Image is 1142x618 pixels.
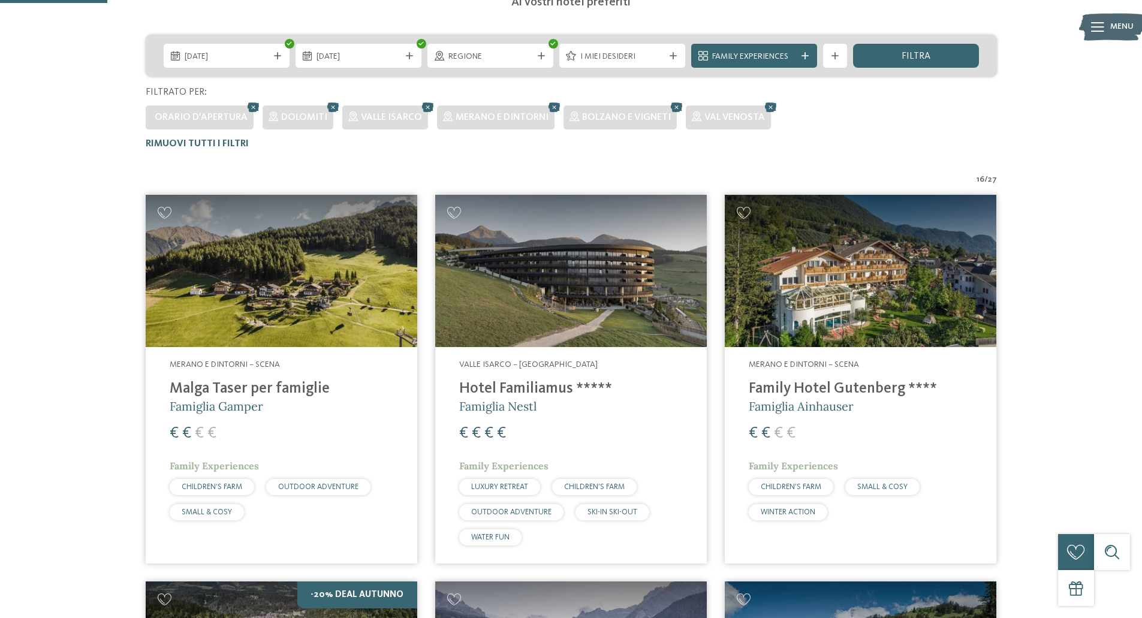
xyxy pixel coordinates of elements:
span: Regione [448,51,532,63]
span: LUXURY RETREAT [471,483,528,491]
a: Cercate un hotel per famiglie? Qui troverete solo i migliori! Valle Isarco – [GEOGRAPHIC_DATA] Ho... [435,195,707,563]
span: OUTDOOR ADVENTURE [278,483,358,491]
a: Cercate un hotel per famiglie? Qui troverete solo i migliori! Merano e dintorni – Scena Malga Tas... [146,195,417,563]
span: Family Experiences [712,51,796,63]
span: I miei desideri [580,51,664,63]
span: € [787,426,796,441]
span: SMALL & COSY [182,508,232,516]
span: € [749,426,758,441]
span: € [207,426,216,441]
span: OUTDOOR ADVENTURE [471,508,552,516]
span: € [472,426,481,441]
span: / [984,174,988,186]
span: Dolomiti [281,113,327,122]
h4: Malga Taser per famiglie [170,380,393,398]
span: Orario d'apertura [155,113,248,122]
span: WATER FUN [471,533,510,541]
span: SMALL & COSY [857,483,908,491]
span: WINTER ACTION [761,508,815,516]
span: Family Experiences [170,460,259,472]
a: Cercate un hotel per famiglie? Qui troverete solo i migliori! Merano e dintorni – Scena Family Ho... [725,195,996,563]
span: SKI-IN SKI-OUT [587,508,637,516]
span: CHILDREN’S FARM [182,483,242,491]
span: [DATE] [185,51,269,63]
span: Merano e dintorni [456,113,549,122]
span: CHILDREN’S FARM [761,483,821,491]
span: Family Experiences [749,460,838,472]
span: Val Venosta [704,113,765,122]
span: € [484,426,493,441]
span: € [761,426,770,441]
img: Family Hotel Gutenberg **** [725,195,996,348]
span: Filtrato per: [146,88,207,97]
span: 16 [977,174,984,186]
span: Famiglia Ainhauser [749,399,854,414]
span: 27 [988,174,997,186]
img: Cercate un hotel per famiglie? Qui troverete solo i migliori! [435,195,707,348]
img: Cercate un hotel per famiglie? Qui troverete solo i migliori! [146,195,417,348]
span: Bolzano e vigneti [582,113,671,122]
span: € [170,426,179,441]
span: CHILDREN’S FARM [564,483,625,491]
span: Rimuovi tutti i filtri [146,139,249,149]
span: filtra [902,52,930,61]
span: Family Experiences [459,460,549,472]
span: € [182,426,191,441]
span: Merano e dintorni – Scena [170,360,280,369]
span: € [497,426,506,441]
span: Valle Isarco [361,113,422,122]
span: Famiglia Gamper [170,399,263,414]
span: Valle Isarco – [GEOGRAPHIC_DATA] [459,360,598,369]
span: € [774,426,783,441]
span: € [195,426,204,441]
span: [DATE] [317,51,400,63]
span: Merano e dintorni – Scena [749,360,859,369]
h4: Family Hotel Gutenberg **** [749,380,972,398]
span: Famiglia Nestl [459,399,537,414]
span: € [459,426,468,441]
